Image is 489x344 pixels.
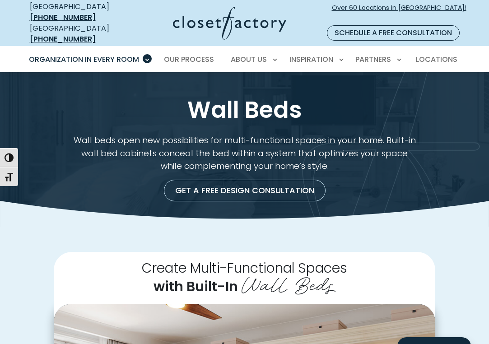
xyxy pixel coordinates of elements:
[173,7,286,40] img: Closet Factory Logo
[327,25,460,41] a: Schedule a Free Consultation
[416,54,457,65] span: Locations
[231,54,267,65] span: About Us
[72,134,418,172] p: Wall beds open new possibilities for multi-functional spaces in your home. Built-in wall bed cabi...
[164,180,326,201] a: Get a Free Design Consultation
[242,268,336,298] span: Wall Beds
[30,1,128,23] div: [GEOGRAPHIC_DATA]
[36,97,453,123] h1: Wall Beds
[142,259,347,277] span: Create Multi-Functional Spaces
[30,12,96,23] a: [PHONE_NUMBER]
[332,3,466,22] span: Over 60 Locations in [GEOGRAPHIC_DATA]!
[30,23,128,45] div: [GEOGRAPHIC_DATA]
[164,54,214,65] span: Our Process
[29,54,139,65] span: Organization in Every Room
[30,34,96,44] a: [PHONE_NUMBER]
[289,54,333,65] span: Inspiration
[23,47,467,72] nav: Primary Menu
[355,54,391,65] span: Partners
[154,277,238,296] span: with Built-In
